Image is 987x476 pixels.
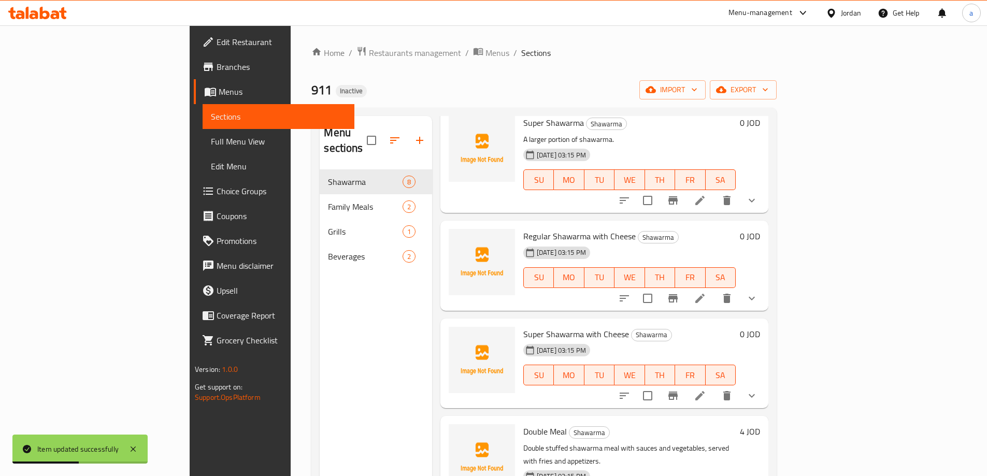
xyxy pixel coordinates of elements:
[328,176,402,188] span: Shawarma
[328,250,402,263] span: Beverages
[584,267,614,288] button: TU
[320,194,432,219] div: Family Meals2
[694,390,706,402] a: Edit menu item
[661,188,685,213] button: Branch-specific-item
[203,104,354,129] a: Sections
[554,365,584,385] button: MO
[523,442,736,468] p: Double stuffed shawarma meal with sauces and vegetables, served with fries and appetizers.
[403,227,415,237] span: 1
[589,172,610,187] span: TU
[746,194,758,207] svg: Show Choices
[558,368,580,383] span: MO
[194,30,354,54] a: Edit Restaurant
[569,427,609,439] span: Shawarma
[740,424,760,439] h6: 4 JOD
[533,150,590,160] span: [DATE] 03:15 PM
[714,188,739,213] button: delete
[356,46,461,60] a: Restaurants management
[614,169,645,190] button: WE
[194,328,354,353] a: Grocery Checklist
[523,365,554,385] button: SU
[217,36,346,48] span: Edit Restaurant
[449,116,515,182] img: Super Shawarma
[403,252,415,262] span: 2
[710,368,732,383] span: SA
[631,329,672,341] div: Shawarma
[746,292,758,305] svg: Show Choices
[320,244,432,269] div: Beverages2
[558,172,580,187] span: MO
[739,383,764,408] button: show more
[194,54,354,79] a: Branches
[194,228,354,253] a: Promotions
[637,287,659,309] span: Select to update
[649,270,671,285] span: TH
[222,363,238,376] span: 1.0.0
[523,267,554,288] button: SU
[217,210,346,222] span: Coupons
[195,380,242,394] span: Get support on:
[969,7,973,19] span: a
[619,172,640,187] span: WE
[533,248,590,257] span: [DATE] 03:15 PM
[710,172,732,187] span: SA
[645,169,675,190] button: TH
[194,278,354,303] a: Upsell
[569,426,610,439] div: Shawarma
[523,228,636,244] span: Regular Shawarma with Cheese
[211,110,346,123] span: Sections
[740,116,760,130] h6: 0 JOD
[679,172,701,187] span: FR
[203,154,354,179] a: Edit Menu
[217,334,346,347] span: Grocery Checklist
[638,232,678,243] span: Shawarma
[558,270,580,285] span: MO
[194,179,354,204] a: Choice Groups
[217,185,346,197] span: Choice Groups
[523,115,584,131] span: Super Shawarma
[361,129,382,151] span: Select all sections
[841,7,861,19] div: Jordan
[528,172,550,187] span: SU
[407,128,432,153] button: Add section
[523,326,629,342] span: Super Shawarma with Cheese
[554,267,584,288] button: MO
[639,80,706,99] button: import
[328,225,402,238] span: Grills
[706,267,736,288] button: SA
[403,225,416,238] div: items
[614,267,645,288] button: WE
[217,284,346,297] span: Upsell
[675,169,705,190] button: FR
[612,383,637,408] button: sort-choices
[612,286,637,311] button: sort-choices
[706,169,736,190] button: SA
[589,368,610,383] span: TU
[219,85,346,98] span: Menus
[328,200,402,213] span: Family Meals
[638,231,679,243] div: Shawarma
[739,188,764,213] button: show more
[694,194,706,207] a: Edit menu item
[740,229,760,243] h6: 0 JOD
[728,7,792,19] div: Menu-management
[217,309,346,322] span: Coverage Report
[587,118,626,130] span: Shawarma
[382,128,407,153] span: Sort sections
[513,47,517,59] li: /
[675,365,705,385] button: FR
[645,365,675,385] button: TH
[584,365,614,385] button: TU
[521,47,551,59] span: Sections
[533,345,590,355] span: [DATE] 03:15 PM
[449,229,515,295] img: Regular Shawarma with Cheese
[679,270,701,285] span: FR
[675,267,705,288] button: FR
[637,190,659,211] span: Select to update
[211,135,346,148] span: Full Menu View
[710,270,732,285] span: SA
